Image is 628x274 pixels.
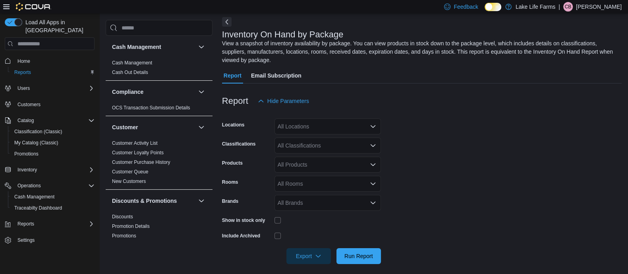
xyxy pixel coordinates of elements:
button: Open list of options [370,123,376,130]
a: Settings [14,235,38,245]
label: Brands [222,198,238,204]
div: View a snapshot of inventory availability by package. You can view products in stock down to the ... [222,39,618,64]
span: Customer Queue [112,169,148,175]
span: Customers [17,101,41,108]
button: Next [222,17,232,27]
label: Locations [222,122,245,128]
span: My Catalog (Classic) [14,140,58,146]
label: Show in stock only [222,217,265,223]
span: Hide Parameters [267,97,309,105]
button: Promotions [8,148,98,159]
span: Discounts [112,214,133,220]
a: Traceabilty Dashboard [11,203,65,213]
button: Cash Management [112,43,195,51]
label: Rooms [222,179,238,185]
button: Users [2,83,98,94]
a: Promotions [11,149,42,159]
span: Cash Management [11,192,95,202]
a: Classification (Classic) [11,127,66,136]
span: Traceabilty Dashboard [14,205,62,211]
span: Promotions [11,149,95,159]
button: Reports [2,218,98,229]
span: Settings [14,235,95,245]
button: Discounts & Promotions [197,196,206,206]
a: Home [14,56,33,66]
span: Dark Mode [485,11,485,12]
span: Reports [14,69,31,76]
div: Cash Management [106,58,213,80]
span: Traceabilty Dashboard [11,203,95,213]
h3: Cash Management [112,43,161,51]
span: Run Report [344,252,373,260]
span: Promotions [112,233,136,239]
span: Reports [17,221,34,227]
a: Customer Activity List [112,140,158,146]
h3: Customer [112,123,138,131]
span: Settings [17,237,35,243]
a: Customer Purchase History [112,159,170,165]
a: Customers [14,100,44,109]
span: New Customers [112,178,146,185]
h3: Report [222,96,248,106]
h3: Discounts & Promotions [112,197,177,205]
input: Dark Mode [485,3,501,11]
span: Load All Apps in [GEOGRAPHIC_DATA] [22,18,95,34]
label: Include Archived [222,233,260,239]
button: Cash Management [197,42,206,52]
span: Export [291,248,326,264]
button: Users [14,84,33,93]
a: Promotion Details [112,223,150,229]
button: Compliance [197,87,206,97]
div: Customer [106,138,213,189]
span: Users [14,84,95,93]
a: Cash Management [112,60,152,66]
button: Classification (Classic) [8,126,98,137]
button: Open list of options [370,142,376,149]
span: Feedback [454,3,478,11]
button: Traceabilty Dashboard [8,202,98,214]
button: Customer [197,122,206,132]
h3: Inventory On Hand by Package [222,30,344,39]
a: Cash Out Details [112,70,148,75]
span: Email Subscription [251,68,301,84]
h3: Compliance [112,88,143,96]
button: Export [286,248,331,264]
button: Reports [14,219,37,229]
button: Hide Parameters [255,93,312,109]
span: Promotions [14,151,39,157]
p: | [558,2,560,12]
div: Compliance [106,103,213,116]
button: Compliance [112,88,195,96]
a: Customer Loyalty Points [112,150,164,155]
button: Catalog [14,116,37,125]
span: Home [14,56,95,66]
img: Cova [16,3,51,11]
button: Catalog [2,115,98,126]
span: Classification (Classic) [11,127,95,136]
span: My Catalog (Classic) [11,138,95,148]
button: Reports [8,67,98,78]
button: Home [2,55,98,66]
a: OCS Transaction Submission Details [112,105,190,111]
a: Discounts [112,214,133,220]
span: Home [17,58,30,64]
span: Cash Management [14,194,54,200]
button: Cash Management [8,191,98,202]
button: Open list of options [370,181,376,187]
button: Operations [14,181,44,190]
button: Discounts & Promotions [112,197,195,205]
label: Products [222,160,243,166]
span: Operations [17,183,41,189]
div: Christina Bell [563,2,573,12]
button: Open list of options [370,200,376,206]
span: Customer Loyalty Points [112,150,164,156]
button: My Catalog (Classic) [8,137,98,148]
a: Reports [11,68,34,77]
span: Catalog [17,117,34,124]
span: Report [224,68,242,84]
span: Classification (Classic) [14,128,62,135]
